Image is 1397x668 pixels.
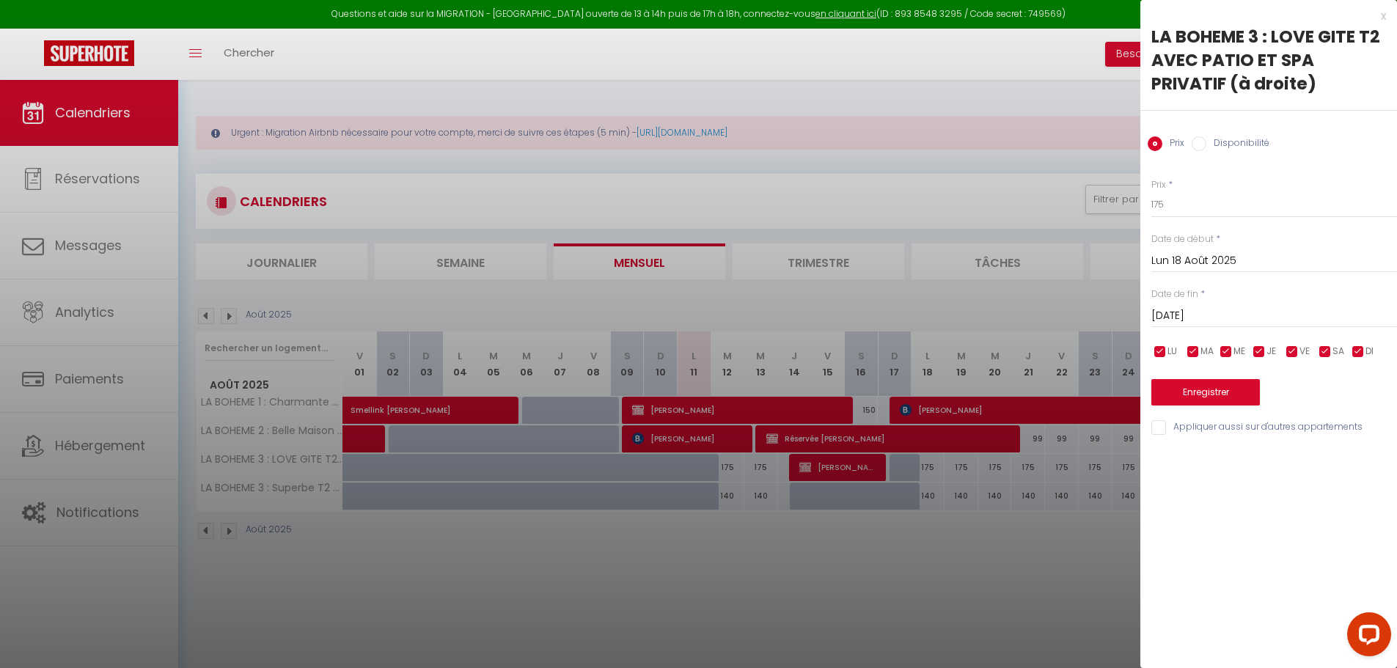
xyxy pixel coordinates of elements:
button: Enregistrer [1151,379,1260,405]
label: Date de début [1151,232,1214,246]
label: Prix [1162,136,1184,153]
span: LU [1167,345,1177,359]
iframe: LiveChat chat widget [1335,606,1397,668]
span: JE [1266,345,1276,359]
span: DI [1365,345,1374,359]
label: Date de fin [1151,287,1198,301]
label: Prix [1151,178,1166,192]
span: SA [1332,345,1344,359]
span: MA [1200,345,1214,359]
span: ME [1233,345,1245,359]
div: x [1140,7,1386,25]
label: Disponibilité [1206,136,1269,153]
div: LA BOHEME 3 : LOVE GITE T2 AVEC PATIO ET SPA PRIVATIF (à droite) [1151,25,1386,95]
span: VE [1299,345,1310,359]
